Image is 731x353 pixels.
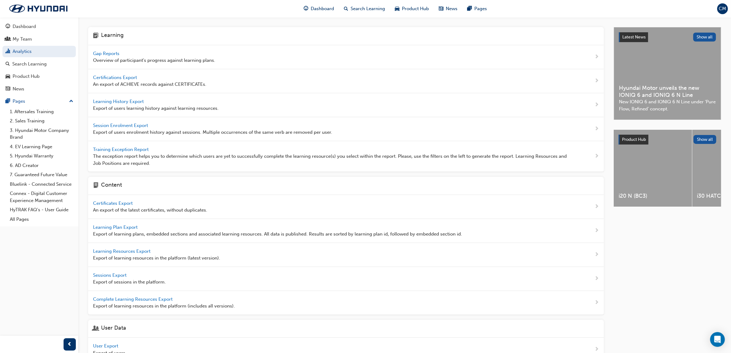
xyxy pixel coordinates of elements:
[2,34,76,45] a: My Team
[594,77,599,85] span: next-icon
[694,135,717,144] button: Show all
[13,73,40,80] div: Product Hub
[88,291,604,315] a: Complete Learning Resources Export Export of learning resources in the platform (includes all ver...
[351,5,385,12] span: Search Learning
[2,58,76,70] a: Search Learning
[93,32,99,40] span: learning-icon
[2,46,76,57] a: Analytics
[93,231,462,238] span: Export of learning plans, embedded sections and associated learning resources. All data is publis...
[101,32,124,40] h4: Learning
[2,21,76,32] a: Dashboard
[93,182,99,190] span: page-icon
[594,203,599,211] span: next-icon
[344,5,348,13] span: search-icon
[88,45,604,69] a: Gap Reports Overview of participant's progress against learning plans.next-icon
[93,200,134,206] span: Certificates Export
[594,125,599,133] span: next-icon
[7,151,76,161] a: 5. Hyundai Warranty
[594,299,599,307] span: next-icon
[7,142,76,152] a: 4. EV Learning Page
[88,243,604,267] a: Learning Resources Export Export of learning resources in the platform (latest version).next-icon
[88,195,604,219] a: Certificates Export An export of the latest certificates, without duplicates.next-icon
[93,207,207,214] span: An export of the latest certificates, without duplicates.
[93,123,149,128] span: Session Enrolment Export
[439,5,444,13] span: news-icon
[88,69,604,93] a: Certifications Export An export of ACHIEVE records against CERTIFICATEs.next-icon
[7,189,76,205] a: Connex - Digital Customer Experience Management
[594,227,599,235] span: next-icon
[93,255,220,262] span: Export of learning resources in the platform (latest version).
[93,105,219,112] span: Export of users learning history against learning resources.
[7,161,76,170] a: 6. AD Creator
[299,2,339,15] a: guage-iconDashboard
[93,129,332,136] span: Export of users enrolment history against sessions. Multiple occurrences of the same verb are rem...
[402,5,429,12] span: Product Hub
[93,153,575,167] span: The exception report helps you to determine which users are yet to successfully complete the lear...
[7,126,76,142] a: 3. Hyundai Motor Company Brand
[93,147,150,152] span: Training Exception Report
[93,57,215,64] span: Overview of participant's progress against learning plans.
[12,61,47,68] div: Search Learning
[101,325,126,333] h4: User Data
[7,116,76,126] a: 2. Sales Training
[93,51,121,56] span: Gap Reports
[594,251,599,259] span: next-icon
[69,97,73,105] span: up-icon
[468,5,472,13] span: pages-icon
[619,135,716,145] a: Product HubShow all
[6,86,10,92] span: news-icon
[93,248,152,254] span: Learning Resources Export
[93,224,139,230] span: Learning Plan Export
[2,71,76,82] a: Product Hub
[93,343,119,349] span: User Export
[463,2,492,15] a: pages-iconPages
[3,2,74,15] img: Trak
[6,99,10,104] span: pages-icon
[475,5,487,12] span: Pages
[6,49,10,54] span: chart-icon
[68,341,72,348] span: prev-icon
[619,192,687,200] span: i20 N (BC3)
[93,325,99,333] span: user-icon
[88,267,604,291] a: Sessions Export Export of sessions in the platform.next-icon
[2,96,76,107] button: Pages
[614,130,692,207] a: i20 N (BC3)
[93,75,138,80] span: Certifications Export
[6,24,10,30] span: guage-icon
[93,303,235,310] span: Export of learning resources in the platform (includes all versions).
[619,98,716,112] span: New IONIQ 6 and IONIQ 6 N Line under ‘Pure Flow, Refined’ concept.
[594,53,599,61] span: next-icon
[719,5,726,12] span: CM
[390,2,434,15] a: car-iconProduct Hub
[88,93,604,117] a: Learning History Export Export of users learning history against learning resources.next-icon
[614,27,721,120] a: Latest NewsShow allHyundai Motor unveils the new IONIQ 6 and IONIQ 6 N LineNew IONIQ 6 and IONIQ ...
[395,5,400,13] span: car-icon
[339,2,390,15] a: search-iconSearch Learning
[619,85,716,98] span: Hyundai Motor unveils the new IONIQ 6 and IONIQ 6 N Line
[710,332,725,347] div: Open Intercom Messenger
[446,5,458,12] span: News
[2,20,76,96] button: DashboardMy TeamAnalyticsSearch LearningProduct HubNews
[6,61,10,67] span: search-icon
[693,33,716,42] button: Show all
[93,81,206,88] span: An export of ACHIEVE records against CERTIFICATEs.
[88,117,604,141] a: Session Enrolment Export Export of users enrolment history against sessions. Multiple occurrences...
[6,74,10,79] span: car-icon
[93,99,145,104] span: Learning History Export
[88,219,604,243] a: Learning Plan Export Export of learning plans, embedded sections and associated learning resource...
[717,3,728,14] button: CM
[2,83,76,95] a: News
[619,32,716,42] a: Latest NewsShow all
[594,101,599,109] span: next-icon
[7,107,76,117] a: 1. Aftersales Training
[622,34,646,40] span: Latest News
[7,215,76,224] a: All Pages
[101,182,122,190] h4: Content
[13,98,25,105] div: Pages
[88,141,604,172] a: Training Exception Report The exception report helps you to determine which users are yet to succ...
[622,137,646,142] span: Product Hub
[594,275,599,283] span: next-icon
[311,5,334,12] span: Dashboard
[13,36,32,43] div: My Team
